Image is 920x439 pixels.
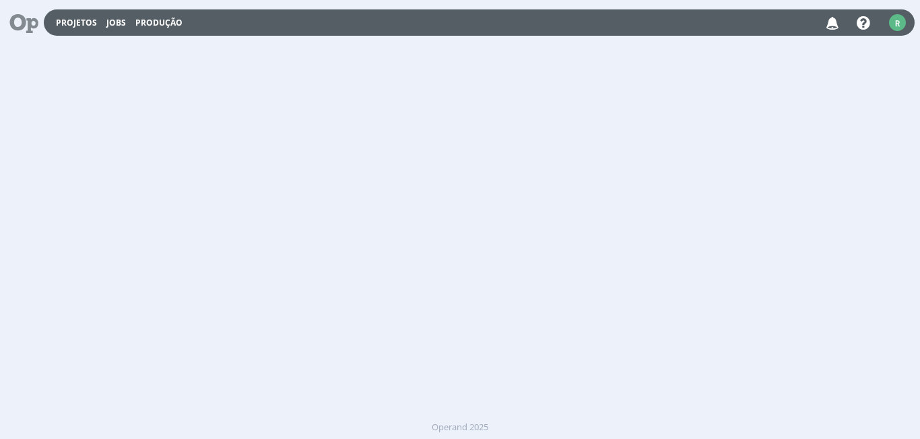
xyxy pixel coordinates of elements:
[135,17,183,28] a: Produção
[102,18,130,28] button: Jobs
[56,17,97,28] a: Projetos
[52,18,101,28] button: Projetos
[106,17,126,28] a: Jobs
[131,18,187,28] button: Produção
[888,11,907,34] button: R
[889,14,906,31] div: R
